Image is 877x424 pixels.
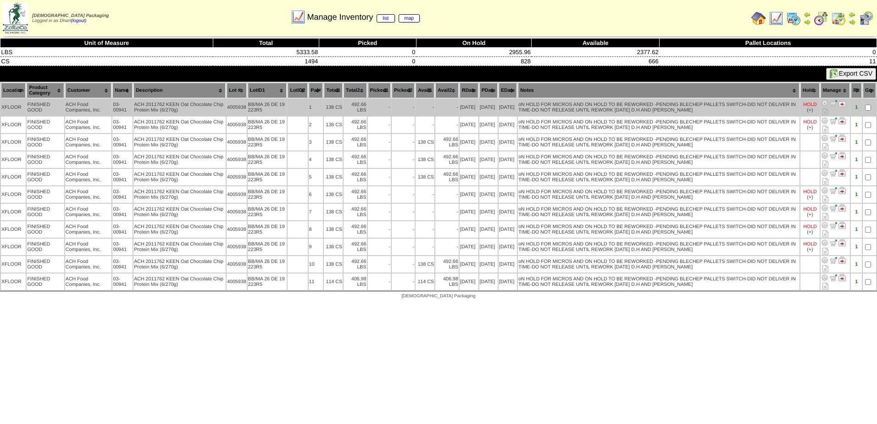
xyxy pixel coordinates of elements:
[435,239,459,255] td: -
[804,11,811,18] img: arrowleft.gif
[435,83,459,98] th: Avail2
[435,204,459,220] td: -
[133,134,226,151] td: ACH 2011762 KEEN Oat Chocolate Chip Protein Mix (6/270g)
[65,99,112,116] td: ACH Food Companies, Inc.
[368,117,391,133] td: -
[133,204,226,220] td: ACH 2011762 KEEN Oat Chocolate Chip Protein Mix (6/270g)
[518,134,799,151] td: oN HOLD FOR MICROS AND ON HOLD TO BE REWORKED -PENDING BLECHEP PALLETS SWITCH-DID NOT DELIVER IN ...
[822,230,828,237] i: Note
[248,186,287,203] td: BB/MA 26 DE 19 223R5
[309,186,323,203] td: 6
[803,241,817,247] div: HOLD
[248,169,287,185] td: BB/MA 26 DE 19 223R5
[499,134,517,151] td: [DATE]
[392,204,415,220] td: -
[65,117,112,133] td: ACH Food Companies, Inc.
[227,186,247,203] td: 4005938
[324,239,343,255] td: 138 CS
[821,83,850,98] th: Manage
[324,117,343,133] td: 138 CS
[499,186,517,203] td: [DATE]
[227,169,247,185] td: 4005938
[435,169,459,185] td: 492.66 LBS
[460,169,478,185] td: [DATE]
[460,204,478,220] td: [DATE]
[227,239,247,255] td: 4005938
[112,117,133,133] td: 03-00941
[851,244,861,250] div: 1
[344,134,367,151] td: 492.66 LBS
[807,212,813,218] div: (+)
[324,169,343,185] td: 138 CS
[460,99,478,116] td: [DATE]
[227,99,247,116] td: 4005938
[288,83,307,98] th: LotID2
[133,221,226,238] td: ACH 2011762 KEEN Oat Chocolate Chip Protein Mix (6/270g)
[479,239,498,255] td: [DATE]
[821,134,828,142] img: Adjust
[821,169,828,177] img: Adjust
[499,169,517,185] td: [DATE]
[309,239,323,255] td: 9
[435,99,459,116] td: -
[0,39,213,48] th: Unit of Measure
[248,99,287,116] td: BB/MA 26 DE 19 223R5
[800,83,820,98] th: Hold
[851,83,862,98] th: Plt
[518,151,799,168] td: oN HOLD FOR MICROS AND ON HOLD TO BE REWORKED -PENDING BLECHEP PALLETS SWITCH-DID NOT DELIVER IN ...
[821,187,828,194] img: Adjust
[324,221,343,238] td: 138 CS
[309,256,323,273] td: 10
[838,187,846,194] img: Manage Hold
[532,39,660,48] th: Available
[821,100,828,107] img: Adjust
[830,100,837,107] img: Move
[479,134,498,151] td: [DATE]
[479,204,498,220] td: [DATE]
[133,256,226,273] td: ACH 2011762 KEEN Oat Chocolate Chip Protein Mix (6/270g)
[851,157,861,162] div: 1
[392,134,415,151] td: -
[830,134,837,142] img: Move
[830,169,837,177] img: Move
[399,14,420,22] a: map
[324,204,343,220] td: 138 CS
[32,13,109,23] span: Logged in as Dhart
[392,169,415,185] td: -
[859,11,873,26] img: calendarcustomer.gif
[803,224,817,229] div: HOLD
[133,99,226,116] td: ACH 2011762 KEEN Oat Chocolate Chip Protein Mix (6/270g)
[368,221,391,238] td: -
[838,257,846,264] img: Manage Hold
[213,57,319,66] td: 1494
[518,99,799,116] td: oN HOLD FOR MICROS AND ON HOLD TO BE REWORKED -PENDING BLECHEP PALLETS SWITCH-DID NOT DELIVER IN ...
[803,189,817,195] div: HOLD
[112,221,133,238] td: 03-00941
[392,83,415,98] th: Picked2
[1,134,26,151] td: XFLOOR
[65,83,112,98] th: Customer
[807,125,813,130] div: (+)
[309,169,323,185] td: 5
[830,257,837,264] img: Move
[830,274,837,281] img: Move
[532,48,660,57] td: 2377.62
[27,204,64,220] td: FINISHED GOOD
[392,99,415,116] td: -
[1,151,26,168] td: XFLOOR
[479,186,498,203] td: [DATE]
[838,152,846,159] img: Manage Hold
[786,11,801,26] img: calendarprod.gif
[392,117,415,133] td: -
[499,117,517,133] td: [DATE]
[27,221,64,238] td: FINISHED GOOD
[416,83,434,98] th: Avail1
[248,239,287,255] td: BB/MA 26 DE 19 223R5
[112,186,133,203] td: 03-00941
[435,117,459,133] td: -
[851,122,861,128] div: 1
[460,83,478,98] th: RDate
[344,83,367,98] th: Total2
[416,99,434,116] td: -
[821,204,828,212] img: Adjust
